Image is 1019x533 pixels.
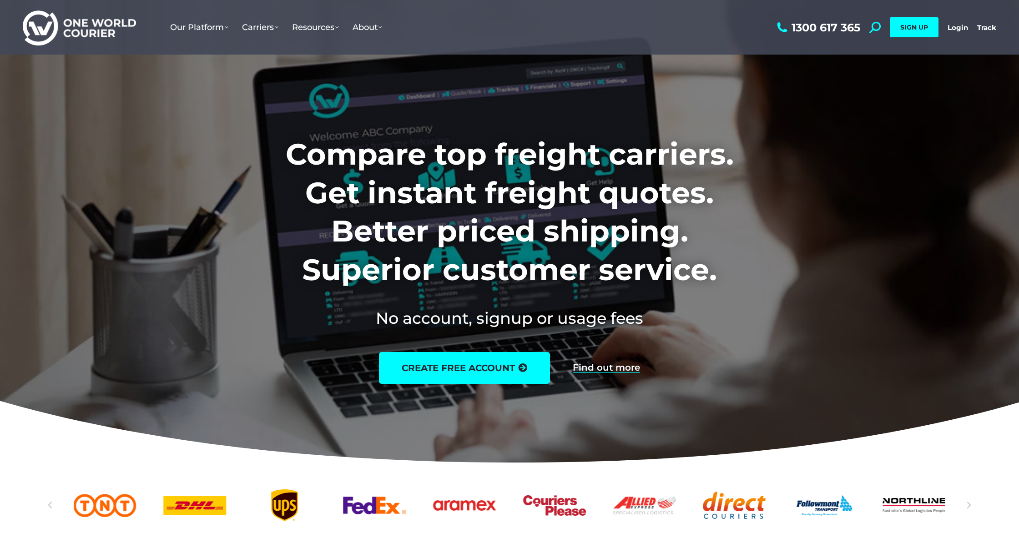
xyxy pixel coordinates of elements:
img: One World Courier [23,9,136,46]
div: 10 / 25 [793,489,856,521]
a: 1300 617 365 [775,22,860,33]
a: Resources [285,13,346,41]
a: create free account [379,352,550,384]
a: FedEx logo [343,489,406,521]
a: Find out more [573,363,640,373]
a: Direct Couriers logo [703,489,766,521]
a: SIGN UP [890,17,938,37]
a: TNT logo Australian freight company [74,489,136,521]
a: Login [948,23,968,32]
div: 9 / 25 [703,489,766,521]
div: Slides [74,489,946,521]
span: Our Platform [170,22,228,32]
a: Followmont transoirt web logo [793,489,856,521]
a: Track [977,23,996,32]
div: 6 / 25 [433,489,496,521]
span: Resources [292,22,339,32]
span: About [353,22,382,32]
div: 8 / 25 [613,489,676,521]
a: Carriers [235,13,285,41]
a: About [346,13,389,41]
a: Allied Express logo [613,489,676,521]
a: UPS logo [253,489,316,521]
div: 2 / 25 [74,489,136,521]
div: 3 / 25 [163,489,226,521]
div: 11 / 25 [883,489,946,521]
a: DHl logo [163,489,226,521]
a: Aramex_logo [433,489,496,521]
div: 7 / 25 [523,489,586,521]
span: Carriers [242,22,278,32]
div: 4 / 25 [253,489,316,521]
h1: Compare top freight carriers. Get instant freight quotes. Better priced shipping. Superior custom... [226,135,794,289]
a: Couriers Please logo [523,489,586,521]
a: Northline logo [883,489,946,521]
div: 5 / 25 [343,489,406,521]
h2: No account, signup or usage fees [226,307,794,329]
span: SIGN UP [900,23,928,31]
a: Our Platform [163,13,235,41]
